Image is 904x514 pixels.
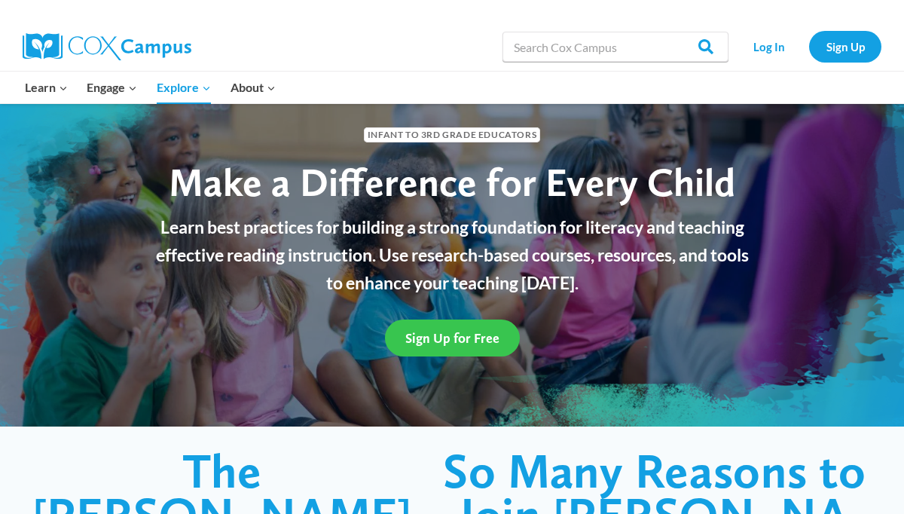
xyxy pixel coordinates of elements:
[221,72,286,103] button: Child menu of About
[385,320,520,356] a: Sign Up for Free
[736,31,881,62] nav: Secondary Navigation
[78,72,148,103] button: Child menu of Engage
[169,158,735,206] span: Make a Difference for Every Child
[364,127,540,142] span: Infant to 3rd Grade Educators
[405,330,499,346] span: Sign Up for Free
[15,72,285,103] nav: Primary Navigation
[23,33,191,60] img: Cox Campus
[147,72,221,103] button: Child menu of Explore
[502,32,728,62] input: Search Cox Campus
[15,72,78,103] button: Child menu of Learn
[736,31,802,62] a: Log In
[809,31,881,62] a: Sign Up
[147,213,757,296] p: Learn best practices for building a strong foundation for literacy and teaching effective reading...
